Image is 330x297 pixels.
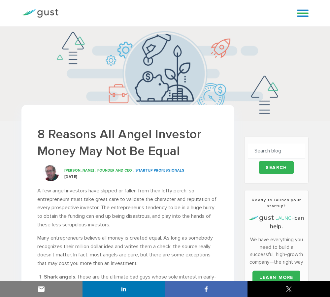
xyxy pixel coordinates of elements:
[252,271,300,284] a: LEARN MORE
[120,285,128,293] img: linkedin sharing button
[202,285,210,293] img: facebook sharing button
[248,144,305,158] input: Search blog
[248,236,305,266] p: We have everything you need to build a successful, high-growth company—the right way.
[248,197,305,209] h3: Ready to launch your startup?
[37,186,218,229] p: A few angel investors have slipped or fallen from their lofty perch, so entrepreneurs must take g...
[259,161,294,174] input: Search
[21,9,58,18] img: Gust Logo
[285,285,293,293] img: twitter sharing button
[248,214,305,231] h4: can help.
[37,285,45,293] img: email sharing button
[95,168,132,173] span: , Founder and CEO
[37,234,218,267] p: Many entrepreneurs believe all money is created equal. As long as somebody recognizes their milli...
[43,165,59,181] img: Martin Zwilling
[64,168,94,173] span: [PERSON_NAME]
[44,274,77,280] strong: Shark angels.
[64,175,78,179] span: [DATE]
[37,126,218,159] h1: 8 Reasons All Angel Investor Money May Not Be Equal
[133,168,184,173] span: , Startup Professionals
